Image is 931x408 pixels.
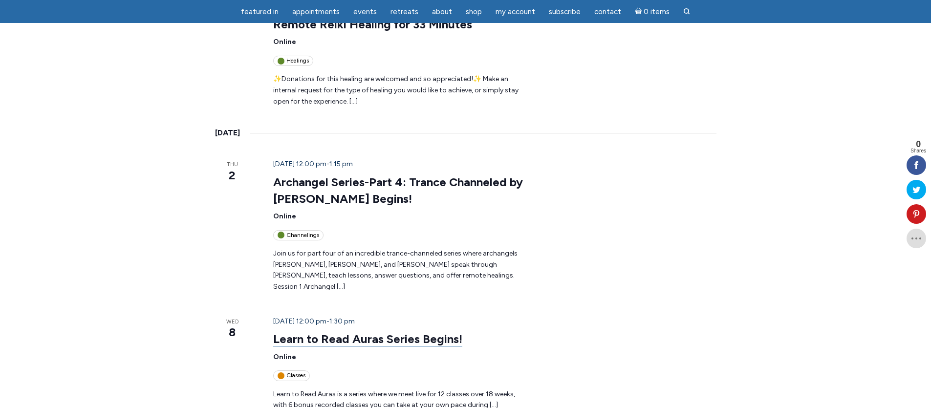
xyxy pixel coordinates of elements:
span: Subscribe [549,7,581,16]
time: - [273,317,355,325]
i: Cart [635,7,644,16]
div: Channelings [273,230,324,240]
span: Shop [466,7,482,16]
span: Appointments [292,7,340,16]
span: [DATE] 12:00 pm [273,160,326,168]
a: Shop [460,2,488,21]
span: Events [353,7,377,16]
span: 8 [215,324,250,341]
a: Retreats [385,2,424,21]
a: featured in [235,2,284,21]
span: Online [273,212,296,220]
span: 1:15 pm [329,160,353,168]
span: 1:30 pm [329,317,355,325]
p: ✨Donations for this healing are welcomed and so appreciated!✨ Make an internal request for the ty... [273,74,527,107]
span: Online [273,353,296,361]
span: 0 items [644,8,670,16]
a: Archangel Series-Part 4: Trance Channeled by [PERSON_NAME] Begins! [273,175,523,206]
span: My Account [496,7,535,16]
span: Thu [215,161,250,169]
span: 0 [910,140,926,149]
a: Learn to Read Auras Series Begins! [273,332,462,346]
a: My Account [490,2,541,21]
span: 2 [215,167,250,184]
time: - [273,160,353,168]
p: Join us for part four of an incredible trance-channeled series where archangels [PERSON_NAME], [P... [273,248,527,293]
span: Retreats [390,7,418,16]
a: Remote Reiki Healing for 33 Minutes [273,17,472,32]
span: Wed [215,318,250,326]
span: Online [273,38,296,46]
div: Healings [273,56,313,66]
span: featured in [241,7,279,16]
a: Events [347,2,383,21]
a: Cart0 items [629,1,676,21]
time: [DATE] [215,127,240,139]
a: Subscribe [543,2,586,21]
span: About [432,7,452,16]
a: About [426,2,458,21]
span: Shares [910,149,926,153]
a: Appointments [286,2,346,21]
div: Classes [273,370,310,381]
span: [DATE] 12:00 pm [273,317,326,325]
a: Contact [588,2,627,21]
span: Contact [594,7,621,16]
